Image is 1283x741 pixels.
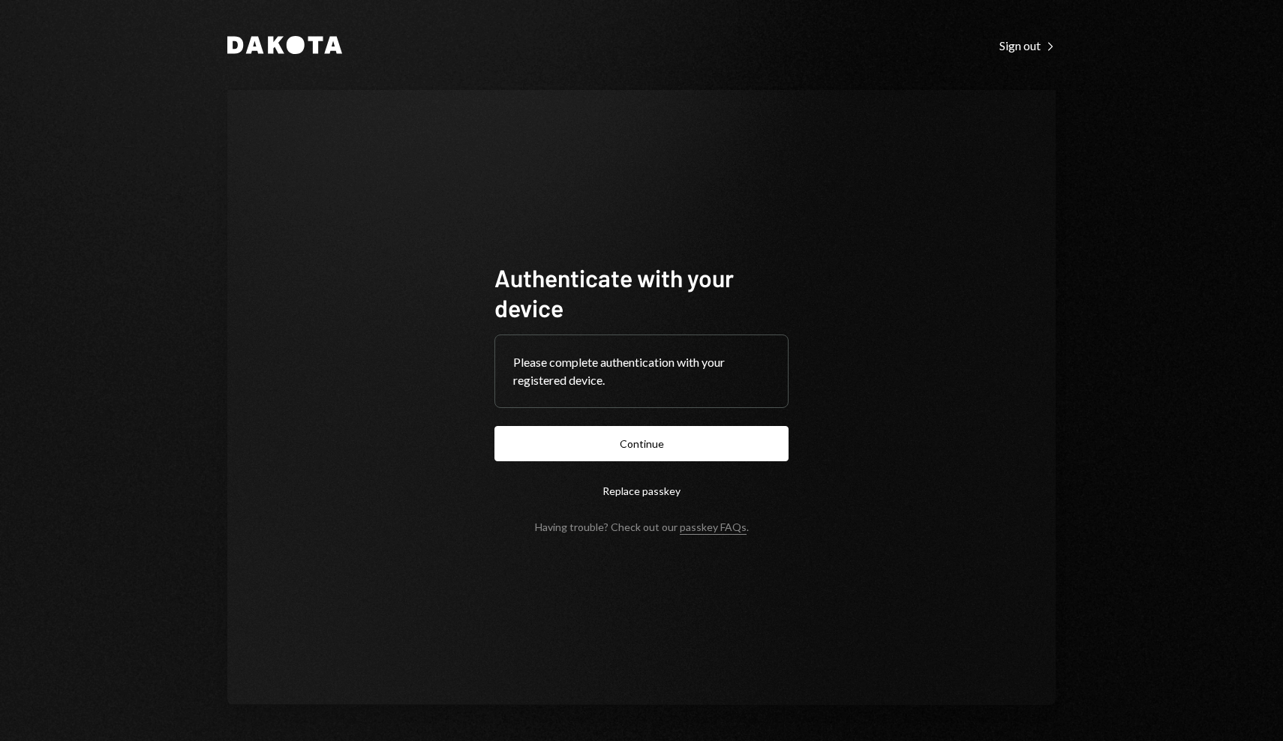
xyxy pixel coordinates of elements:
[535,520,749,533] div: Having trouble? Check out our .
[999,37,1056,53] a: Sign out
[494,426,789,461] button: Continue
[494,262,789,322] h1: Authenticate with your device
[680,520,747,535] a: passkey FAQs
[513,353,770,389] div: Please complete authentication with your registered device.
[494,473,789,508] button: Replace passkey
[999,38,1056,53] div: Sign out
